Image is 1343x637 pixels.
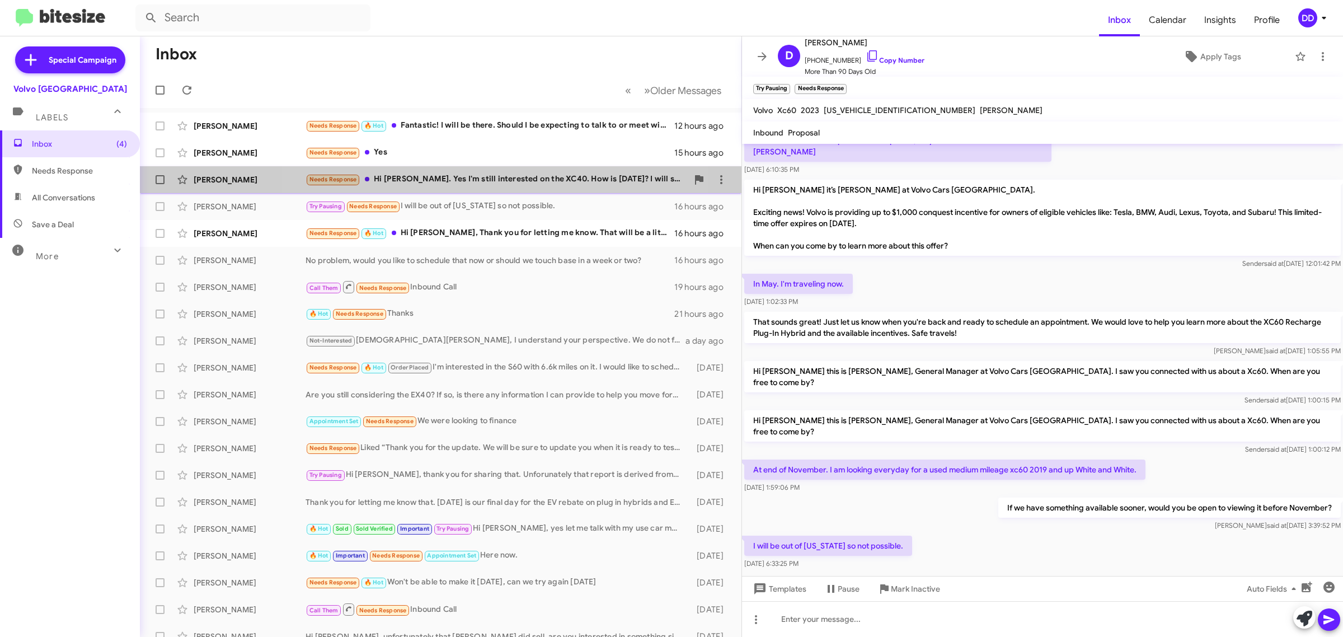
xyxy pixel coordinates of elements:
span: Call Them [309,607,339,614]
div: [DATE] [686,497,732,508]
div: [DEMOGRAPHIC_DATA][PERSON_NAME], I understand your perspective. We do not feel it is a big ask fo... [306,334,685,347]
span: 2023 [801,105,819,115]
span: [PERSON_NAME] [980,105,1043,115]
span: Save a Deal [32,219,74,230]
div: [DATE] [686,362,732,373]
div: [PERSON_NAME] [194,443,306,454]
small: Try Pausing [753,84,790,94]
div: 15 hours ago [674,147,732,158]
span: [PERSON_NAME] [805,36,924,49]
div: I will be out of [US_STATE] so not possible. [306,200,674,213]
div: [DATE] [686,470,732,481]
div: [PERSON_NAME] [194,497,306,508]
span: All Conversations [32,192,95,203]
div: [DATE] [686,550,732,561]
div: [PERSON_NAME] [194,604,306,615]
div: [PERSON_NAME] [194,550,306,561]
div: [PERSON_NAME] [194,255,306,266]
div: Hi [PERSON_NAME], Thank you for letting me know. That will be a little too late for me [DATE], so... [306,227,674,240]
span: Sender [DATE] 1:00:12 PM [1245,445,1341,453]
div: [DATE] [686,577,732,588]
span: [PERSON_NAME] [DATE] 1:05:55 PM [1214,346,1341,355]
div: No problem, would you like to schedule that now or should we touch base in a week or two? [306,255,674,266]
p: In May. I'm traveling now. [744,274,853,294]
div: [PERSON_NAME] [194,389,306,400]
p: Hi [PERSON_NAME] it’s [PERSON_NAME] at Volvo Cars [GEOGRAPHIC_DATA]. Exciting news! Volvo is prov... [744,180,1341,256]
p: Thanks for contact. I hope to set this up soon, maybe next week. I will call before. [PERSON_NAME] [744,130,1051,162]
div: 12 hours ago [674,120,732,132]
span: Needs Response [309,149,357,156]
p: At end of November. I am looking everyday for a used medium mileage xc60 2019 and up White and Wh... [744,460,1145,480]
span: Needs Response [309,176,357,183]
span: « [625,83,631,97]
span: Sold Verified [356,525,393,532]
div: [PERSON_NAME] [194,228,306,239]
span: » [644,83,650,97]
span: Sender [DATE] 1:00:15 PM [1245,396,1341,404]
input: Search [135,4,370,31]
button: Auto Fields [1238,579,1309,599]
div: [PERSON_NAME] [194,335,306,346]
div: Hi [PERSON_NAME], yes let me talk with my use car manager and get you an update! [306,522,686,535]
div: Won't be able to make it [DATE], can we try again [DATE] [306,576,686,589]
div: Thanks [306,307,674,320]
a: Inbox [1099,4,1140,36]
span: 🔥 Hot [309,552,328,559]
button: DD [1289,8,1331,27]
a: Special Campaign [15,46,125,73]
span: [DATE] 1:59:06 PM [744,483,800,491]
span: Auto Fields [1247,579,1300,599]
span: [US_VEHICLE_IDENTIFICATION_NUMBER] [824,105,975,115]
span: said at [1264,259,1284,268]
span: 🔥 Hot [364,229,383,237]
div: [DATE] [686,443,732,454]
span: [DATE] 6:33:25 PM [744,559,799,568]
span: 🔥 Hot [364,364,383,371]
span: [PERSON_NAME] [DATE] 3:39:52 PM [1215,521,1341,530]
div: Inbound Call [306,280,674,294]
button: Pause [815,579,868,599]
span: 🔥 Hot [309,310,328,317]
span: Inbox [32,138,127,149]
span: [PHONE_NUMBER] [805,49,924,66]
div: [PERSON_NAME] [194,577,306,588]
span: Mark Inactive [891,579,940,599]
h1: Inbox [156,45,197,63]
div: Hi [PERSON_NAME]. Yes I'm still interested on the XC40. How is [DATE]? I will see if it's possibl... [306,173,688,186]
div: [PERSON_NAME] [194,362,306,373]
div: [PERSON_NAME] [194,416,306,427]
span: 🔥 Hot [364,122,383,129]
span: Needs Response [336,310,383,317]
span: Important [336,552,365,559]
span: Needs Response [32,165,127,176]
span: said at [1266,396,1286,404]
div: [PERSON_NAME] [194,308,306,320]
button: Apply Tags [1134,46,1289,67]
a: Copy Number [866,56,924,64]
div: I'm interested in the S60 with 6.6k miles on it. I would like to schedule an appointment to come ... [306,361,686,374]
span: Needs Response [366,418,414,425]
span: Labels [36,113,68,123]
span: said at [1267,445,1286,453]
div: 19 hours ago [674,282,732,293]
div: Hi [PERSON_NAME], thank you for sharing that. Unforunately that report is derived from our servic... [306,469,686,481]
small: Needs Response [795,84,846,94]
div: Liked “Thank you for the update. We will be sure to update you when it is ready to test drive.” [306,442,686,455]
span: Needs Response [359,607,407,614]
a: Profile [1245,4,1289,36]
span: Needs Response [309,122,357,129]
div: 21 hours ago [674,308,732,320]
div: [DATE] [686,416,732,427]
div: [PERSON_NAME] [194,523,306,535]
div: Volvo [GEOGRAPHIC_DATA] [13,83,127,95]
span: Needs Response [309,229,357,237]
span: Sender [DATE] 12:01:42 PM [1242,259,1341,268]
div: Here now. [306,549,686,562]
div: [PERSON_NAME] [194,201,306,212]
span: Order Placed [391,364,429,371]
span: 🔥 Hot [364,579,383,586]
span: Appointment Set [427,552,476,559]
div: [DATE] [686,523,732,535]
